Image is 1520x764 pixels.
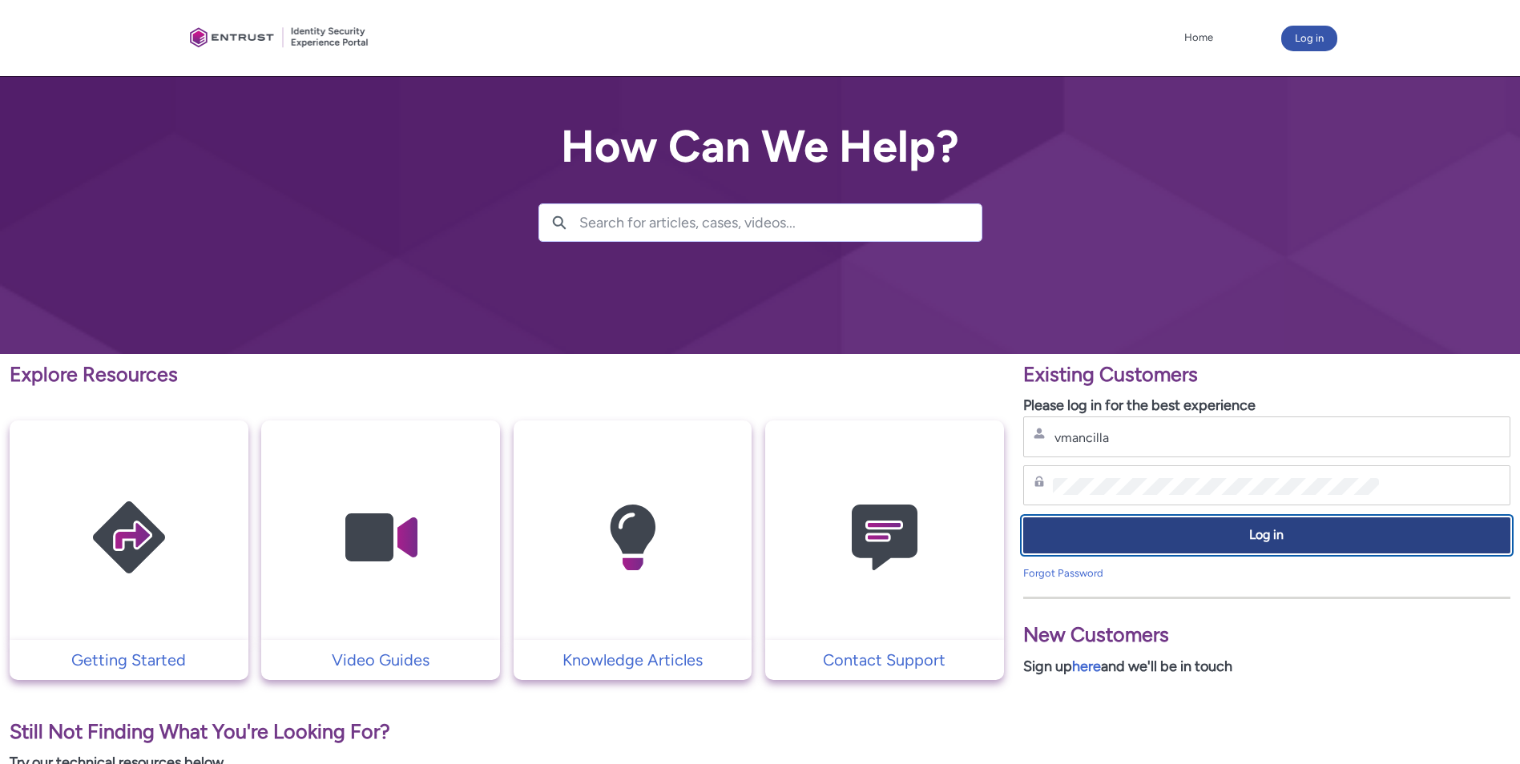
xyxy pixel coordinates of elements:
input: Username [1053,429,1380,446]
p: Still Not Finding What You're Looking For? [10,717,1004,747]
p: Explore Resources [10,360,1004,390]
p: Contact Support [773,648,996,672]
a: Home [1180,26,1217,50]
p: Sign up and we'll be in touch [1023,656,1510,678]
a: Knowledge Articles [514,648,752,672]
p: Existing Customers [1023,360,1510,390]
input: Search for articles, cases, videos... [579,204,982,241]
a: Contact Support [765,648,1004,672]
img: Contact Support [808,452,961,624]
p: Video Guides [269,648,492,672]
button: Log in [1281,26,1337,51]
button: Search [539,204,579,241]
a: Video Guides [261,648,500,672]
button: Log in [1023,517,1510,553]
img: Knowledge Articles [556,452,708,624]
a: here [1072,657,1101,675]
p: Knowledge Articles [522,648,744,672]
p: New Customers [1023,620,1510,650]
span: Log in [1034,526,1500,545]
img: Video Guides [304,452,457,624]
h2: How Can We Help? [538,122,982,171]
p: Please log in for the best experience [1023,395,1510,416]
img: Getting Started [53,452,205,624]
p: Getting Started [18,648,240,672]
a: Getting Started [10,648,248,672]
a: Forgot Password [1023,567,1103,579]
